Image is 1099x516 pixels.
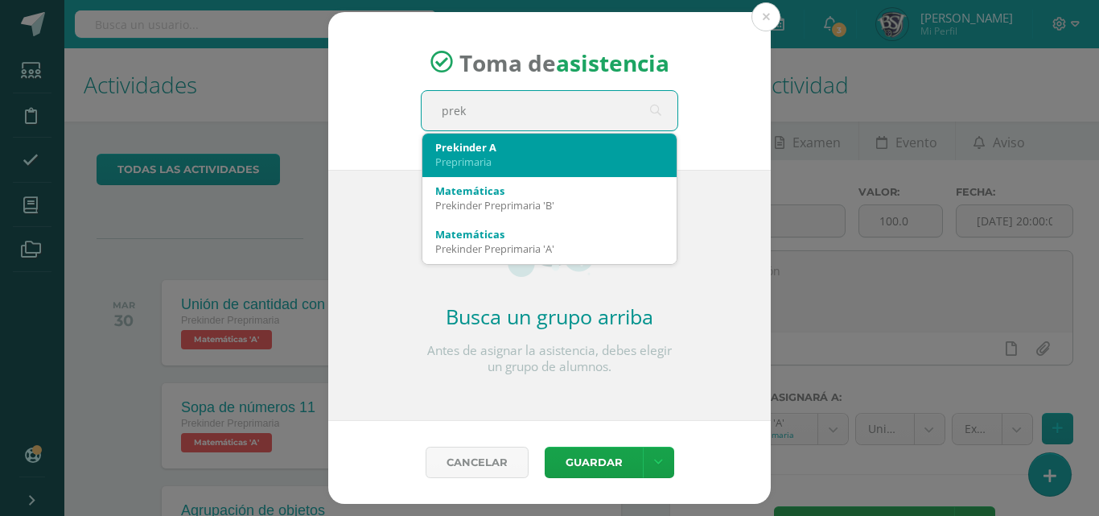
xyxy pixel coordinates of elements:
[435,227,664,241] div: Matemáticas
[421,303,678,330] h2: Busca un grupo arriba
[459,47,669,77] span: Toma de
[435,241,664,256] div: Prekinder Preprimaria 'A'
[435,198,664,213] div: Prekinder Preprimaria 'B'
[556,47,669,77] strong: asistencia
[426,447,529,478] a: Cancelar
[435,140,664,155] div: Prekinder A
[545,447,643,478] button: Guardar
[422,91,677,130] input: Busca un grado o sección aquí...
[435,184,664,198] div: Matemáticas
[751,2,780,31] button: Close (Esc)
[435,155,664,169] div: Preprimaria
[421,343,678,375] p: Antes de asignar la asistencia, debes elegir un grupo de alumnos.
